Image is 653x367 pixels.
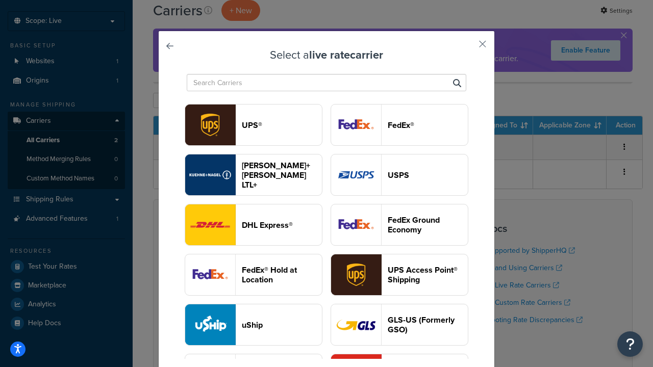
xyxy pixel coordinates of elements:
button: uShip logouShip [185,304,322,346]
header: [PERSON_NAME]+[PERSON_NAME] LTL+ [242,161,322,190]
header: DHL Express® [242,220,322,230]
input: Search Carriers [187,74,466,91]
header: FedEx® [388,120,468,130]
header: USPS [388,170,468,180]
img: usps logo [331,154,381,195]
img: accessPoint logo [331,254,381,295]
button: fedEx logoFedEx® [331,104,468,146]
button: usps logoUSPS [331,154,468,196]
header: GLS-US (Formerly GSO) [388,315,468,334]
button: dhl logoDHL Express® [185,204,322,246]
button: Open Resource Center [617,331,643,357]
button: smartPost logoFedEx Ground Economy [331,204,468,246]
header: UPS® [242,120,322,130]
img: reTransFreight logo [185,154,235,195]
h3: Select a [184,49,469,61]
img: dhl logo [185,204,235,245]
button: accessPoint logoUPS Access Point® Shipping [331,254,468,296]
header: FedEx® Hold at Location [242,265,322,284]
header: uShip [242,320,322,330]
img: ups logo [185,104,235,145]
img: fedExLocation logo [185,254,235,295]
button: gso logoGLS-US (Formerly GSO) [331,304,468,346]
button: fedExLocation logoFedEx® Hold at Location [185,254,322,296]
img: smartPost logo [331,204,381,245]
strong: live rate carrier [309,46,383,63]
button: reTransFreight logo[PERSON_NAME]+[PERSON_NAME] LTL+ [185,154,322,196]
img: uShip logo [185,304,235,345]
button: ups logoUPS® [185,104,322,146]
header: FedEx Ground Economy [388,215,468,234]
img: gso logo [331,304,381,345]
header: UPS Access Point® Shipping [388,265,468,284]
img: fedEx logo [331,104,381,145]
